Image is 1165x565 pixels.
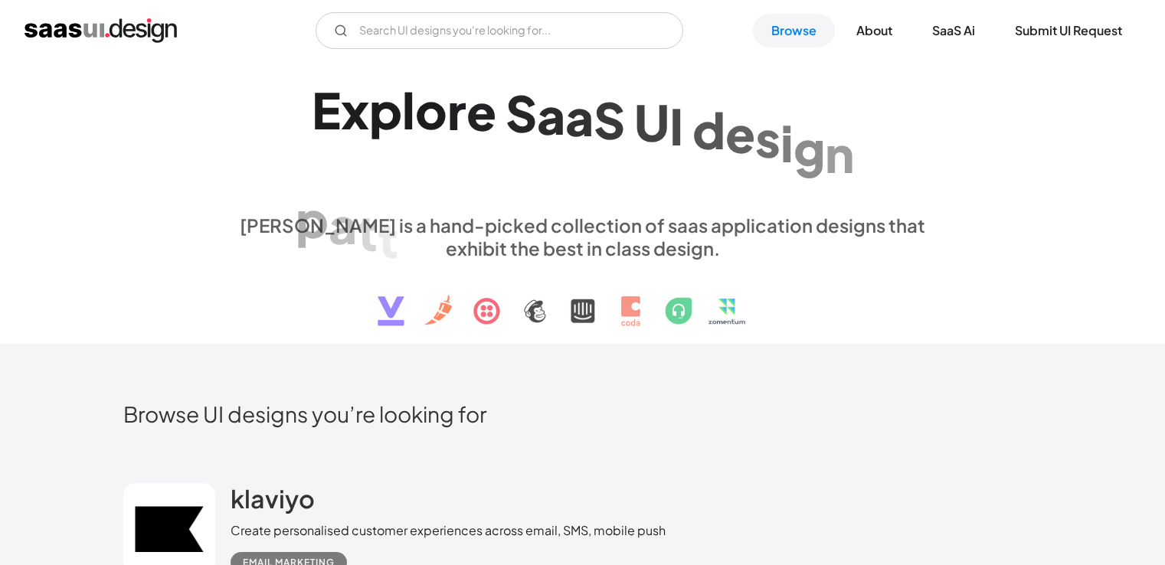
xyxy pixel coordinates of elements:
[231,214,935,260] div: [PERSON_NAME] is a hand-picked collection of saas application designs that exhibit the best in cl...
[914,14,993,47] a: SaaS Ai
[755,109,780,168] div: s
[780,113,794,172] div: i
[351,260,815,339] img: text, icon, saas logo
[725,104,755,163] div: e
[123,400,1042,427] h2: Browse UI designs you’re looking for
[378,209,398,268] div: t
[634,93,669,152] div: U
[329,195,357,254] div: a
[25,18,177,43] a: home
[669,96,683,155] div: I
[565,88,594,147] div: a
[231,483,315,514] h2: klaviyo
[753,14,835,47] a: Browse
[415,81,447,140] div: o
[369,80,402,139] div: p
[402,80,415,139] div: l
[794,119,825,178] div: g
[594,90,625,149] div: S
[825,124,854,183] div: n
[692,100,725,159] div: d
[296,189,329,248] div: p
[537,86,565,145] div: a
[231,521,666,540] div: Create personalised customer experiences across email, SMS, mobile push
[312,80,341,139] div: E
[357,202,378,261] div: t
[506,83,537,142] div: S
[447,81,466,140] div: r
[316,12,683,49] input: Search UI designs you're looking for...
[231,483,315,521] a: klaviyo
[231,80,935,198] h1: Explore SaaS UI design patterns & interactions.
[996,14,1140,47] a: Submit UI Request
[341,80,369,139] div: x
[466,83,496,142] div: e
[316,12,683,49] form: Email Form
[838,14,911,47] a: About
